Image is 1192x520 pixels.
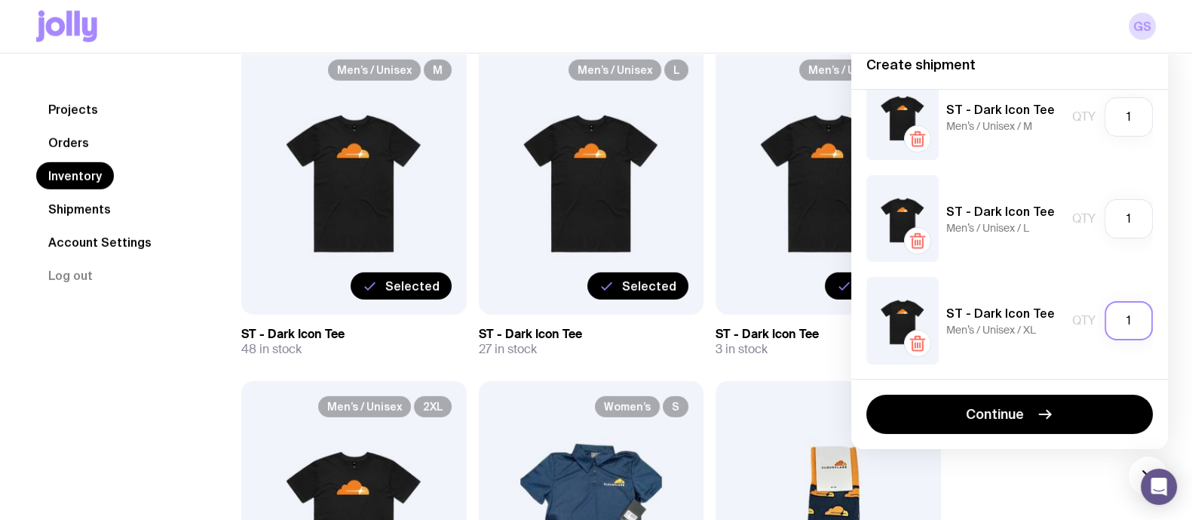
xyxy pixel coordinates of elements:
span: S [663,396,688,417]
div: Open Intercom Messenger [1141,469,1177,505]
h5: ST - Dark Icon Tee [946,102,1055,117]
h3: ST - Dark Icon Tee [716,327,941,342]
span: Selected [385,278,440,294]
span: Men’s / Unisex [799,60,892,81]
span: 2XL [414,396,452,417]
span: 3 in stock [716,342,768,357]
span: Men’s / Unisex / XL [946,324,1036,336]
h3: ST - Dark Icon Tee [241,327,467,342]
a: Shipments [36,195,123,223]
span: Men’s / Unisex / L [946,222,1029,234]
span: 48 in stock [241,342,302,357]
span: Women’s [595,396,660,417]
span: Selected [622,278,676,294]
span: Qty [1072,211,1095,226]
span: Men’s / Unisex [318,396,411,417]
h4: Create shipment [866,56,1153,74]
a: GS [1129,13,1156,40]
button: Log out [36,262,105,289]
span: Men’s / Unisex [568,60,661,81]
h3: ST - Dark Icon Tee [479,327,704,342]
span: 27 in stock [479,342,537,357]
span: L [664,60,688,81]
span: Qty [1072,109,1095,125]
a: Projects [36,96,110,123]
span: Qty [1072,313,1095,328]
h5: ST - Dark Icon Tee [946,306,1055,321]
span: Continue [966,405,1024,423]
a: Orders [36,129,101,156]
span: Men’s / Unisex [328,60,421,81]
a: Inventory [36,162,114,189]
span: Men’s / Unisex / M [946,120,1032,132]
a: Account Settings [36,229,164,256]
button: Continue [866,395,1153,434]
span: M [424,60,452,81]
h5: ST - Dark Icon Tee [946,204,1055,219]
